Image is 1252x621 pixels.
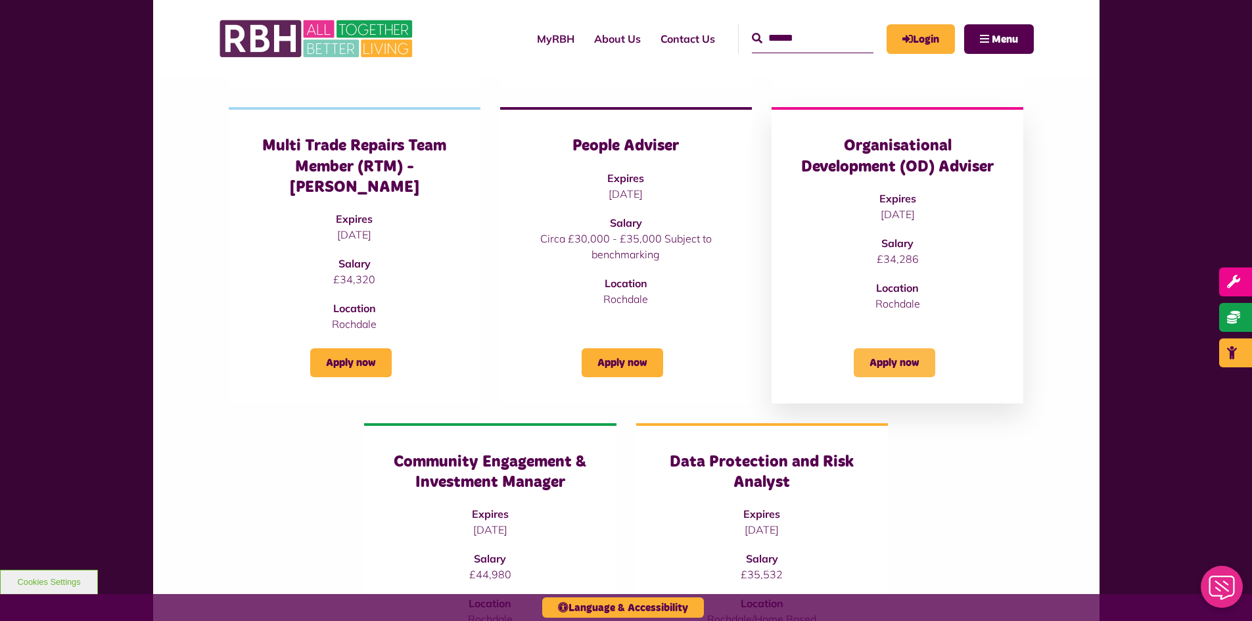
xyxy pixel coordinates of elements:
[881,237,914,250] strong: Salary
[474,552,506,565] strong: Salary
[651,21,725,57] a: Contact Us
[255,271,454,287] p: £34,320
[219,13,416,64] img: RBH
[526,231,726,262] p: Circa £30,000 - £35,000 Subject to benchmarking
[798,206,997,222] p: [DATE]
[854,348,935,377] a: Apply now
[887,24,955,54] a: MyRBH
[526,186,726,202] p: [DATE]
[390,522,590,538] p: [DATE]
[992,34,1018,45] span: Menu
[662,566,862,582] p: £35,532
[336,212,373,225] strong: Expires
[542,597,704,618] button: Language & Accessibility
[255,227,454,242] p: [DATE]
[964,24,1034,54] button: Navigation
[584,21,651,57] a: About Us
[390,566,590,582] p: £44,980
[310,348,392,377] a: Apply now
[255,136,454,198] h3: Multi Trade Repairs Team Member (RTM) - [PERSON_NAME]
[255,316,454,332] p: Rochdale
[798,296,997,311] p: Rochdale
[798,136,997,177] h3: Organisational Development (OD) Adviser
[472,507,509,520] strong: Expires
[526,291,726,307] p: Rochdale
[879,192,916,205] strong: Expires
[605,277,647,290] strong: Location
[1193,562,1252,621] iframe: Netcall Web Assistant for live chat
[743,507,780,520] strong: Expires
[526,136,726,156] h3: People Adviser
[662,522,862,538] p: [DATE]
[746,552,778,565] strong: Salary
[876,281,919,294] strong: Location
[338,257,371,270] strong: Salary
[798,251,997,267] p: £34,286
[752,24,873,53] input: Search
[662,452,862,493] h3: Data Protection and Risk Analyst
[582,348,663,377] a: Apply now
[527,21,584,57] a: MyRBH
[333,302,376,315] strong: Location
[390,452,590,493] h3: Community Engagement & Investment Manager
[610,216,642,229] strong: Salary
[607,172,644,185] strong: Expires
